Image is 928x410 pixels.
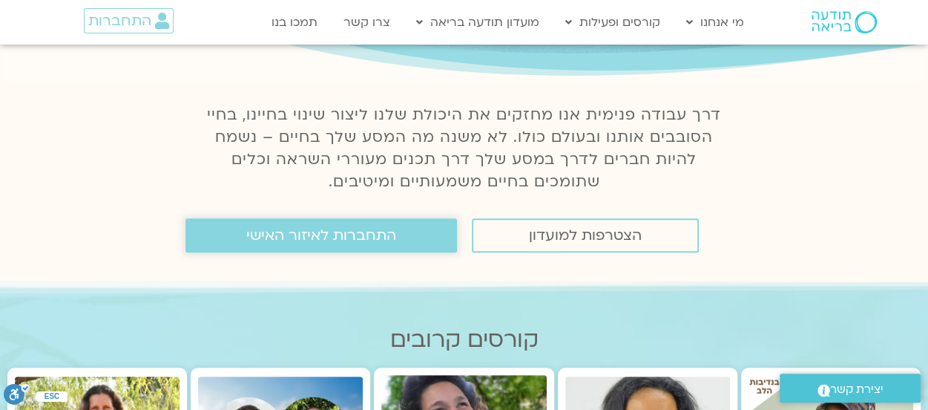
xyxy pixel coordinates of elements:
a: התחברות [84,8,174,33]
a: תמכו בנו [264,8,325,36]
img: תודעה בריאה [812,11,877,33]
span: הצטרפות למועדון [529,227,642,244]
h2: קורסים קרובים [7,327,921,353]
a: התחברות לאיזור האישי [185,218,457,253]
span: התחברות [88,13,151,29]
span: התחברות לאיזור האישי [246,227,396,244]
a: הצטרפות למועדון [472,218,699,253]
a: צרו קשר [336,8,398,36]
p: דרך עבודה פנימית אנו מחזקים את היכולת שלנו ליצור שינוי בחיינו, בחיי הסובבים אותנו ובעולם כולו. לא... [199,104,730,193]
a: מועדון תודעה בריאה [409,8,547,36]
a: מי אנחנו [679,8,751,36]
a: יצירת קשר [780,374,921,403]
a: קורסים ופעילות [558,8,668,36]
span: יצירת קשר [830,380,883,400]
